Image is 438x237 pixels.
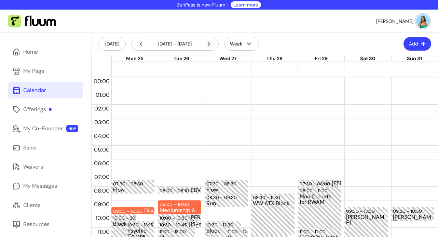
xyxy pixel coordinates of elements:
div: WW ATX Block [253,201,292,234]
div: Plan Cohorts for RWAM [300,194,339,227]
span: Wed 27 [219,55,237,62]
p: ZenPass is now Fluum ! [177,1,228,8]
div: Waivers [23,163,43,171]
a: My Co-Founder NEW [8,120,83,137]
div: 07:30 – 08:00[PERSON_NAME] discovery call [298,180,341,187]
div: 09:00 – 10:00 [160,201,191,208]
div: 10:30 – 12:30 [206,222,235,228]
div: [PERSON_NAME] discovery call [332,181,371,186]
div: 09:00 – 10:00Mediumship & Spirit Connection Session [158,200,201,214]
span: 01:00 [94,91,111,98]
div: Flow [113,187,153,193]
span: Sun 31 [407,55,422,62]
div: 08:00 – 08:10 [160,187,191,194]
span: 05:00 [92,146,111,153]
div: 09:30 – 10:30[PERSON_NAME] and [PERSON_NAME] | Intuitive [PERSON_NAME] [391,207,434,221]
a: Home [8,44,83,60]
a: Resources [8,216,83,233]
button: Sat 30 [360,55,375,63]
div: [PERSON_NAME] and [PERSON_NAME] | Intuitive [PERSON_NAME] [189,215,229,220]
a: Calendar [8,82,83,98]
button: Add [403,37,431,51]
div: 10:30 – 10:45[15-minute buffer after Discovery Call event] [158,221,201,228]
div: 09:30 – 10:00Discovery Call [111,207,154,214]
div: 08:00 – 11:00 [300,187,329,194]
a: My Page [8,63,83,79]
div: 08:30 – 09:30Run [205,194,248,207]
div: 08:30 – 11:30WW ATX Block [251,194,294,235]
span: Sat 30 [360,55,375,62]
img: Fluum Logo [8,15,56,28]
span: 09:00 [92,201,111,208]
div: Offerings [23,105,52,114]
div: Mediumship & Spirit Connection Session [160,208,199,213]
button: Tue 26 [174,55,189,63]
div: Discovery Call [144,208,184,213]
div: My Co-Founder [23,124,63,133]
a: Offerings [8,101,83,118]
div: Resources [23,220,50,228]
a: Waivers [8,159,83,175]
div: 11:00 – 12:00 [300,228,327,235]
a: Sales [8,140,83,156]
span: Tue 26 [174,55,189,62]
div: [DATE] - [DATE] [137,40,213,48]
span: Fri 29 [315,55,328,62]
div: 09:30 – 10:30 [393,208,424,214]
div: 08:00 – 11:00Plan Cohorts for RWAM [298,187,341,228]
div: My Page [23,67,44,75]
div: EBV medicine [191,187,230,193]
div: 10:00 – 20:30 [113,215,144,221]
div: Clients [23,201,41,209]
div: 07:30 – 08:30Flow [111,180,154,194]
span: 07:00 [93,173,111,181]
span: Thu 28 [266,55,283,62]
img: avatar [416,14,430,28]
div: Sales [23,144,37,152]
div: Calendar [23,86,46,94]
span: 02:00 [93,105,111,112]
div: [PERSON_NAME] and [PERSON_NAME] | Intuitive [PERSON_NAME] [393,214,433,220]
div: 09:30 – 10:00 [113,208,144,214]
div: 10:00 – 10:30 [160,215,189,221]
div: My Messages [23,182,57,190]
span: 04:00 [92,132,111,140]
div: 11:00 – 18:00 [160,228,188,235]
div: 08:30 – 09:30 [206,194,238,201]
div: 10:00 – 10:30[PERSON_NAME] and [PERSON_NAME] | Intuitive [PERSON_NAME] [158,214,201,221]
div: 10:30 – 13:15 [127,222,155,228]
div: 08:00 – 08:10EBV medicine [158,187,201,194]
button: Wed 27 [219,55,237,63]
a: Learn more [233,1,258,8]
div: Run [206,201,246,207]
button: Sun 31 [407,55,422,63]
div: 10:30 – 10:45 [160,222,189,228]
div: 09:30 – 13:30 [346,208,377,214]
span: 08:00 [92,187,111,194]
span: 11:00 [96,228,111,235]
button: Mon 25 [126,55,143,63]
div: Flow [206,187,246,193]
button: avatar[PERSON_NAME] [376,14,430,28]
div: 07:30 – 08:30 [113,181,145,187]
div: 07:30 – 08:30 [206,181,238,187]
div: Home [23,48,38,56]
div: 07:30 – 08:30Flow [205,180,248,194]
a: Clients [8,197,83,213]
button: Fri 29 [315,55,328,63]
button: Week [224,37,259,51]
div: [15-minute buffer after Discovery Call event] [189,222,228,227]
span: 00:00 [92,78,111,85]
div: 07:30 – 08:00 [300,181,332,187]
span: 03:00 [93,119,111,126]
div: 08:30 – 11:30 [253,194,282,201]
span: Mon 25 [126,55,143,62]
span: 10:00 [94,214,111,222]
button: Thu 28 [266,55,283,63]
button: [DATE] [98,37,126,51]
div: 11:00 – 12:00 [228,228,256,235]
span: [PERSON_NAME] [376,18,413,25]
span: 06:00 [92,160,111,167]
a: My Messages [8,178,83,194]
span: NEW [66,125,78,132]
